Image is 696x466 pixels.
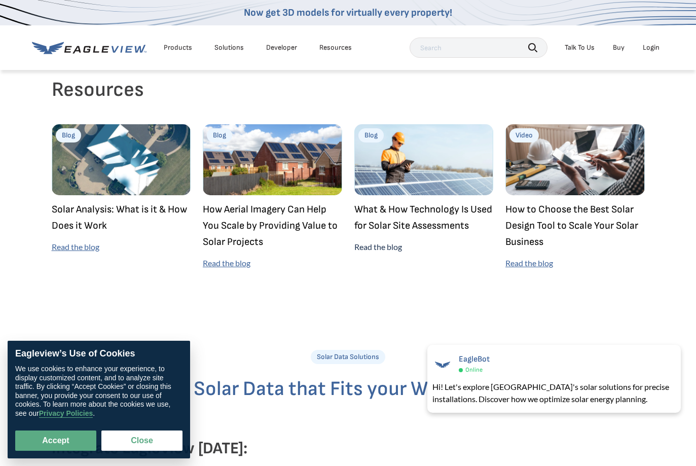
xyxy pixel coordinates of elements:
img: Solar Analysis: What is it & How Does it Work [52,124,191,195]
div: Resources [319,43,352,52]
a: Buy [613,43,625,52]
a: Developer [266,43,297,52]
img: What & How Technology Is Used for Solar Site Assessments [354,124,494,195]
img: How Aerial Imagery Can Help You Scale by Providing Value to Solar Projects [203,124,342,195]
div: Solutions [214,43,244,52]
h2: Integrate EagleView [DATE]: [52,434,645,464]
a: Privacy Policies [39,409,93,418]
p: How to Choose the Best Solar Design Tool to Scale Your Solar Business [505,201,645,250]
img: EagleBot [432,354,453,375]
h5: Blog [358,128,384,142]
span: Online [465,366,483,374]
a: Read the blog [505,258,553,268]
h5: Video [509,128,539,142]
div: Talk To Us [565,43,595,52]
p: What & How Technology Is Used for Solar Site Assessments [354,201,494,234]
span: EagleBot [459,354,490,364]
img: How to Choose the Best Solar Design Tool to Scale Your Solar Business [505,124,645,195]
a: Read the blog [203,258,250,268]
p: Solar Data Solutions [311,350,385,364]
h2: Solar Data that Fits your Workflows [52,377,645,401]
div: Products [164,43,192,52]
h5: Blog [207,128,232,142]
input: Search [410,38,547,58]
a: Read the blog [52,242,99,252]
div: Hi! Let's explore [GEOGRAPHIC_DATA]'s solar solutions for precise installations. Discover how we ... [432,381,676,405]
a: Now get 3D models for virtually every property! [244,7,452,19]
button: Accept [15,431,96,451]
div: We use cookies to enhance your experience, to display customized content, and to analyze site tra... [15,365,182,418]
p: How Aerial Imagery Can Help You Scale by Providing Value to Solar Projects [203,201,342,250]
button: Close [101,431,182,451]
a: Read the blog [354,242,402,252]
div: Login [643,43,660,52]
div: Eagleview’s Use of Cookies [15,348,182,360]
h2: Resources [52,78,645,102]
p: Solar Analysis: What is it & How Does it Work [52,201,191,234]
h5: Blog [56,128,81,142]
